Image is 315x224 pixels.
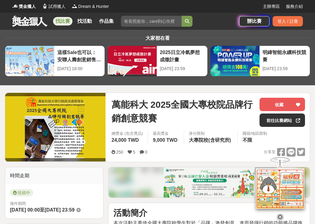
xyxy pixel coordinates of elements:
[53,17,72,25] a: 找比賽
[243,137,252,143] span: 不限
[113,208,147,218] strong: 活動簡介
[10,207,40,212] span: [DATE] 00:00
[189,137,231,143] span: 大專院校(含研究所)
[145,150,147,154] span: 0
[243,131,267,137] div: 國籍/地區限制
[78,3,109,10] span: Dream & Hunter
[57,49,102,63] div: 這樣Sale也可以： 安聯人壽創意銷售法募集
[263,66,307,72] div: [DATE] 23:59
[210,46,310,76] a: 明緯智能永續科技競賽[DATE] 23:59
[264,148,276,157] span: 分享至
[40,207,45,212] span: 至
[263,49,307,63] div: 明緯智能永續科技競賽
[49,3,65,10] span: 試用獵人
[112,137,139,143] span: 24,000 TWD
[19,3,36,10] span: 獎金獵人
[57,66,102,72] div: [DATE] 18:00
[72,3,78,9] img: Logo
[12,3,18,9] img: Logo
[116,150,123,154] span: 250
[256,164,304,204] img: d2146d9a-e6f6-4337-9592-8cefde37ba6b.png
[112,98,255,125] span: 萬能科大 2025全國大專校院品牌行銷創意競賽
[5,96,106,158] img: Cover Image
[5,167,103,184] div: 時間走期
[189,131,233,137] div: 身分限制
[112,131,143,137] span: 總獎金 (包含獎品)
[72,3,109,10] a: LogoDream & Hunter
[10,189,33,196] span: 投稿中
[273,16,303,26] div: 登入 / 註冊
[10,201,26,206] span: 徵件期間
[5,46,105,76] a: 這樣Sale也可以： 安聯人壽創意銷售法募集[DATE] 18:00
[286,3,303,10] a: 服務介紹
[107,46,207,76] a: 2025日立冷氣夢想成徵計畫[DATE] 23:59
[121,16,182,27] input: 有長照挺你，care到心坎裡！青春出手，拍出照顧 影音徵件活動
[160,66,204,72] div: [DATE] 23:59
[239,16,270,26] a: 辦比賽
[12,3,36,10] a: Logo獎金獵人
[153,137,177,143] span: 9,000 TWD
[160,49,204,63] div: 2025日立冷氣夢想成徵計畫
[42,3,48,9] img: Logo
[97,17,116,25] a: 作品集
[42,3,65,10] a: Logo試用獵人
[164,167,255,198] img: f639fd0a-dc9e-489a-89dd-a13ad3da6b41.png
[45,207,74,212] span: [DATE] 23:59
[75,17,94,25] a: 找活動
[133,150,135,154] span: 5
[260,114,305,127] a: 前往比賽網站
[153,131,179,137] span: 最高獎金
[260,98,305,111] button: 收藏
[263,3,280,10] a: 主辦專區
[144,36,171,41] span: 大家都在看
